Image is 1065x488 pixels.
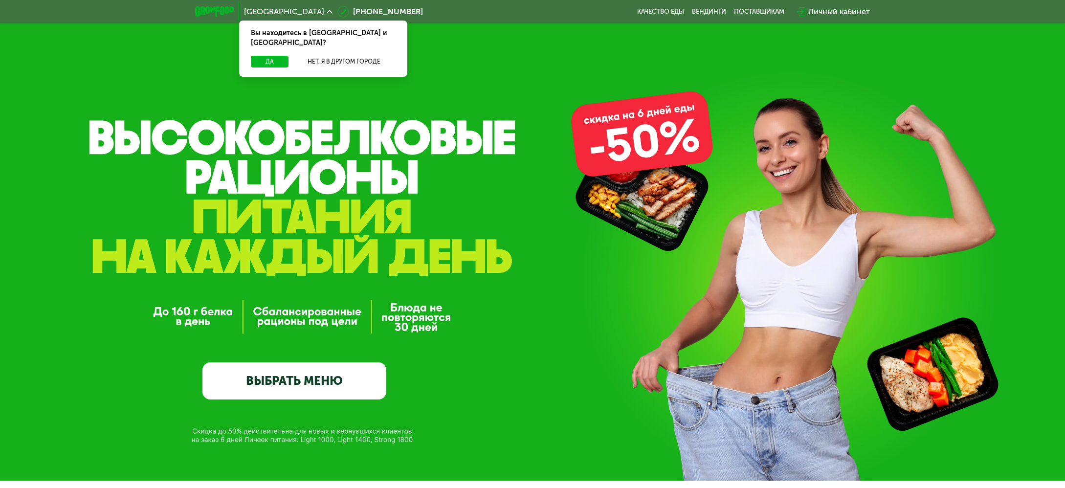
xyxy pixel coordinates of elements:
[239,21,407,56] div: Вы находитесь в [GEOGRAPHIC_DATA] и [GEOGRAPHIC_DATA]?
[637,8,684,16] a: Качество еды
[202,362,387,399] a: ВЫБРАТЬ МЕНЮ
[337,6,423,18] a: [PHONE_NUMBER]
[692,8,726,16] a: Вендинги
[808,6,870,18] div: Личный кабинет
[734,8,784,16] div: поставщикам
[244,8,324,16] span: [GEOGRAPHIC_DATA]
[251,56,288,67] button: Да
[292,56,396,67] button: Нет, я в другом городе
